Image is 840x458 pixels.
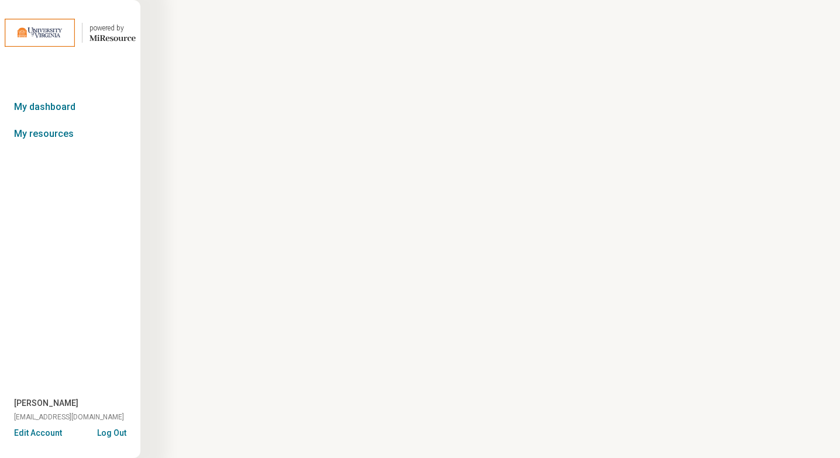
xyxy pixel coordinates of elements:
[5,19,75,47] img: University of Virginia
[14,397,78,409] span: [PERSON_NAME]
[14,412,124,422] span: [EMAIL_ADDRESS][DOMAIN_NAME]
[14,427,62,439] button: Edit Account
[89,23,136,33] div: powered by
[97,427,126,436] button: Log Out
[5,19,136,47] a: University of Virginiapowered by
